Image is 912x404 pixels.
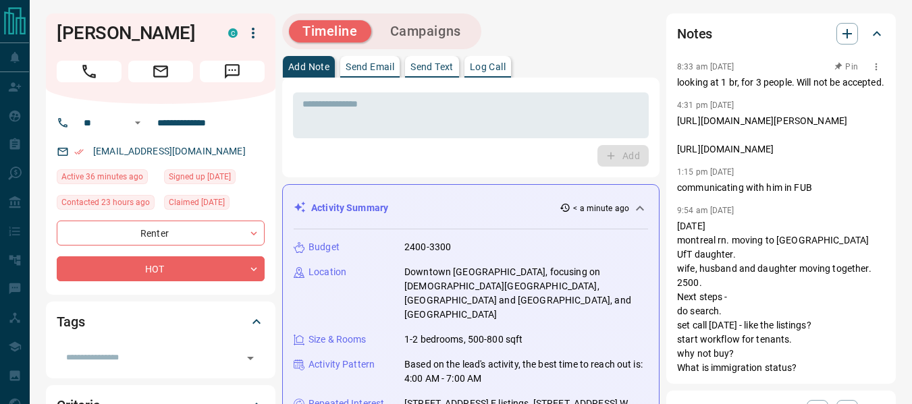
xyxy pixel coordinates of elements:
p: communicating with him in FUB [677,181,885,195]
div: Renter [57,221,265,246]
p: Location [309,265,346,279]
p: 4:31 pm [DATE] [677,100,734,110]
h1: [PERSON_NAME] [57,22,208,44]
span: Email [128,61,193,82]
button: Open [241,349,260,368]
p: Add Note [288,62,329,71]
span: Message [200,61,265,82]
p: [DATE] montreal rn. moving to [GEOGRAPHIC_DATA] UfT daughter. wife, husband and daughter moving t... [677,219,885,375]
p: 9:54 am [DATE] [677,206,734,215]
h2: Notes [677,23,712,45]
p: 2400-3300 [404,240,451,254]
p: Activity Summary [311,201,388,215]
a: [EMAIL_ADDRESS][DOMAIN_NAME] [93,146,246,156]
p: Activity Pattern [309,357,375,372]
button: Campaigns [377,20,475,42]
div: Fri Jun 27 2025 [164,195,265,214]
p: Downtown [GEOGRAPHIC_DATA], focusing on [DEMOGRAPHIC_DATA][GEOGRAPHIC_DATA], [GEOGRAPHIC_DATA] an... [404,265,648,322]
p: 8:33 am [DATE] [677,62,734,71]
button: Pin [827,61,866,73]
div: Activity Summary< a minute ago [294,196,648,221]
div: condos.ca [228,28,238,38]
div: HOT [57,256,265,281]
p: 1-2 bedrooms, 500-800 sqft [404,333,522,347]
p: Send Text [410,62,454,71]
p: Based on the lead's activity, the best time to reach out is: 4:00 AM - 7:00 AM [404,357,648,386]
p: 1:15 pm [DATE] [677,167,734,177]
div: Thu Jun 26 2025 [164,169,265,188]
span: Claimed [DATE] [169,196,225,209]
div: Sun Aug 17 2025 [57,169,157,188]
button: Open [130,115,146,131]
p: Log Call [470,62,506,71]
p: [URL][DOMAIN_NAME][PERSON_NAME] [URL][DOMAIN_NAME] [677,114,885,156]
span: Call [57,61,122,82]
div: Tags [57,306,265,338]
span: Contacted 23 hours ago [61,196,150,209]
div: Notes [677,18,885,50]
p: looking at 1 br, for 3 people. Will not be accepted. [677,76,885,90]
div: Sat Aug 16 2025 [57,195,157,214]
svg: Email Verified [74,147,84,156]
h2: Tags [57,311,84,333]
p: Budget [309,240,340,254]
p: Send Email [346,62,394,71]
p: < a minute ago [573,202,629,214]
p: Size & Rooms [309,333,367,347]
button: Timeline [289,20,371,42]
span: Active 36 minutes ago [61,170,143,183]
span: Signed up [DATE] [169,170,231,183]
